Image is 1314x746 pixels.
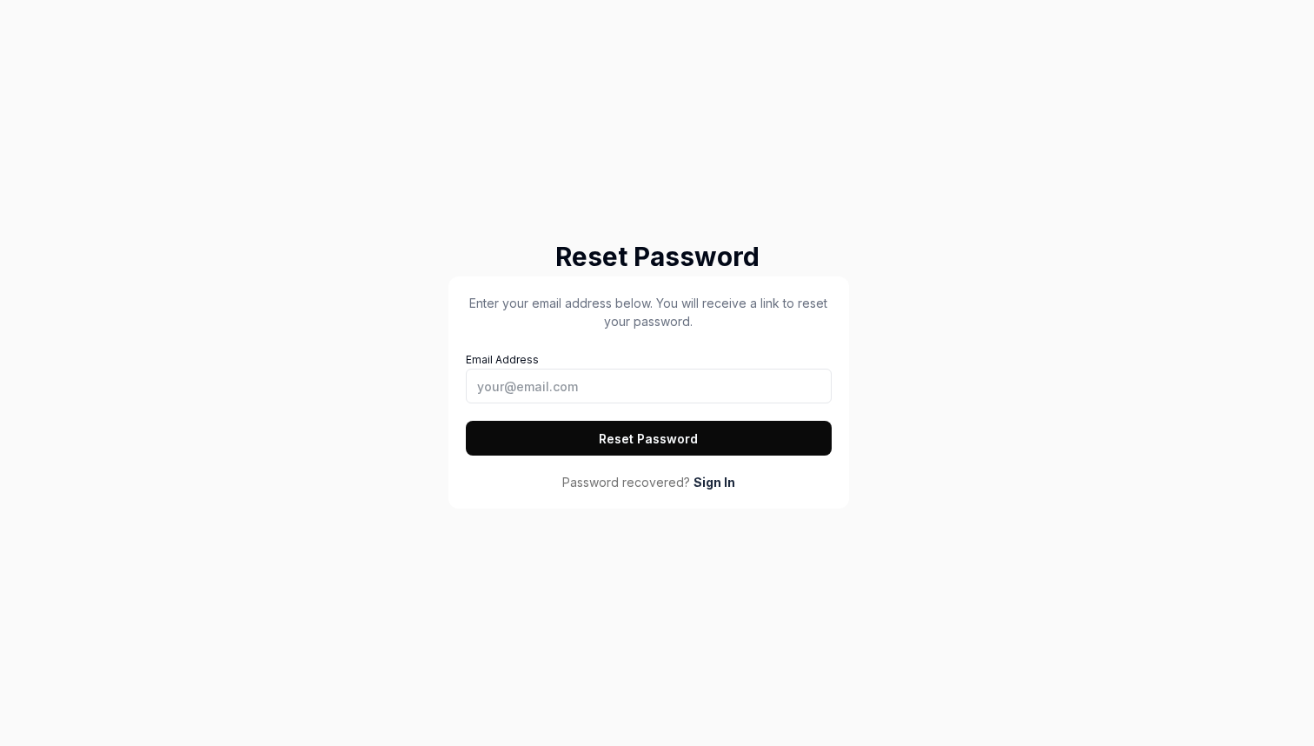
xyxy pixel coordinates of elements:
[466,369,832,403] input: Email Address
[693,473,735,491] a: Sign In
[562,473,690,491] span: Password recovered?
[448,237,866,276] h2: Reset Password
[466,294,832,330] p: Enter your email address below. You will receive a link to reset your password.
[466,353,832,403] label: Email Address
[466,421,832,456] button: Reset Password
